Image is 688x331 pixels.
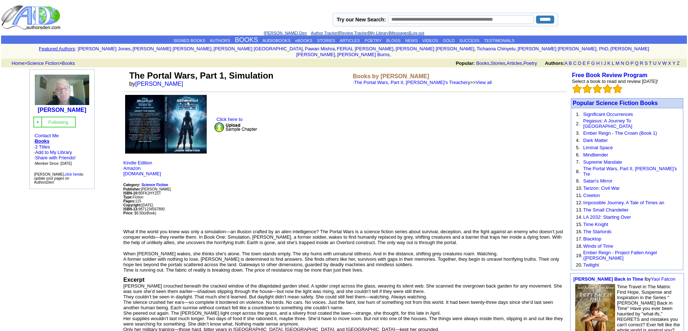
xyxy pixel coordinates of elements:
img: upsample.png [214,122,258,133]
a: AUTHORS [210,38,230,43]
font: 15. [576,222,582,227]
a: M [615,60,619,66]
font: What if the world you knew was only a simulation—an illusion crafted by an alien intelligence? Th... [123,229,563,245]
a: Popular Science Fiction Books [573,100,658,106]
a: Satan's Mirror [583,178,613,184]
a: Creeton [583,193,600,198]
a: L [612,60,614,66]
font: Excerpt [123,277,145,283]
a: click here [65,172,80,176]
a: Tarizon: Civil War [583,185,620,191]
label: Try our New Search: [337,17,386,22]
a: View all [475,80,492,85]
a: D [578,60,581,66]
a: Kindle Edition [123,160,152,165]
a: A [565,60,568,66]
a: The Small Chandelier [583,207,629,213]
a: eBOOKS [295,38,312,43]
img: bigemptystars.png [603,84,612,93]
a: [PERSON_NAME] [GEOGRAPHIC_DATA] [214,46,303,51]
a: V [658,60,661,66]
font: When [PERSON_NAME] wakes, she thinks she's alone. The town stands empty. The sky hums with unnatu... [123,251,559,273]
a: My Library [369,31,389,35]
img: logo_ad.gif [1,5,62,30]
font: · >> [353,80,492,85]
a: E [582,60,586,66]
a: Home [12,60,24,66]
font: 115 [123,199,141,203]
a: Featured Authors [39,46,75,51]
a: Books [62,60,75,66]
a: The Portal Wars, Part II, [PERSON_NAME]'s Tre [583,166,677,177]
b: Books by [PERSON_NAME] [353,73,429,79]
b: Pages: [123,199,135,203]
font: 9. [576,178,580,184]
img: bigemptystars.png [572,84,582,93]
a: [PERSON_NAME] [135,81,183,87]
font: 12. [576,200,582,205]
a: Z [677,60,680,66]
a: N [621,60,624,66]
img: 233117.jpg [35,75,89,105]
font: [PERSON_NAME], to update your pages on AuthorsDen! [34,172,83,184]
a: Following [48,119,68,125]
font: 20. [576,262,582,268]
a: Log out [410,31,424,35]
b: Authors: [545,60,564,66]
a: P [630,60,633,66]
a: TESTIMONIALS [484,38,514,43]
font: 7. [576,159,580,165]
a: FERIAL [PERSON_NAME] [337,46,394,51]
a: J [603,60,606,66]
a: Messages [390,31,409,35]
a: 2 Titles [35,144,50,150]
a: The Starlords [583,229,611,234]
a: Science Fiction [141,182,168,187]
font: 2. [576,121,580,126]
font: 10. [576,185,582,191]
a: Supreme Mandate [583,159,622,165]
a: Significant Occurrences [583,112,633,117]
a: SUCCESS [459,38,479,43]
font: B0FK2HYZ5T [123,191,161,195]
font: Select a book to read and review [DATE]! [572,79,658,84]
a: Author Tracker [311,31,338,35]
a: Winds of Time [583,243,613,249]
font: 16. [576,229,582,234]
font: i [336,53,337,57]
font: i [336,47,337,51]
img: bigemptystars.png [613,84,622,93]
img: bigemptystars.png [593,84,602,93]
a: Free Book Review Program [572,72,647,78]
font: 8. [576,169,580,174]
font: [DATE] [142,203,153,207]
font: 18. [576,243,582,249]
a: [DOMAIN_NAME] [123,171,161,176]
a: BOOKS [235,36,258,43]
font: , , , [456,60,686,66]
font: 1. [576,112,580,117]
font: (eBook) [144,211,156,215]
a: Amazon [123,165,141,171]
font: 17. [576,236,582,242]
a: C [573,60,576,66]
b: [PERSON_NAME] [38,107,86,113]
a: POETRY [364,38,382,43]
a: Books [476,60,489,66]
a: Q [635,60,638,66]
b: ISBN-13: [123,207,139,211]
a: [PERSON_NAME] [PERSON_NAME] [296,46,649,57]
img: gc.jpg [36,120,40,124]
a: Books [35,138,50,144]
b: Publisher: [123,187,141,191]
a: Science Fiction [27,60,59,66]
font: by [129,81,188,87]
a: W [662,60,667,66]
font: Following [48,120,68,125]
font: 9871234567890 [123,207,165,211]
a: Pawan Mishra [305,46,335,51]
a: Ember Reign - Project Fallen Angel ([PERSON_NAME] [583,250,657,261]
